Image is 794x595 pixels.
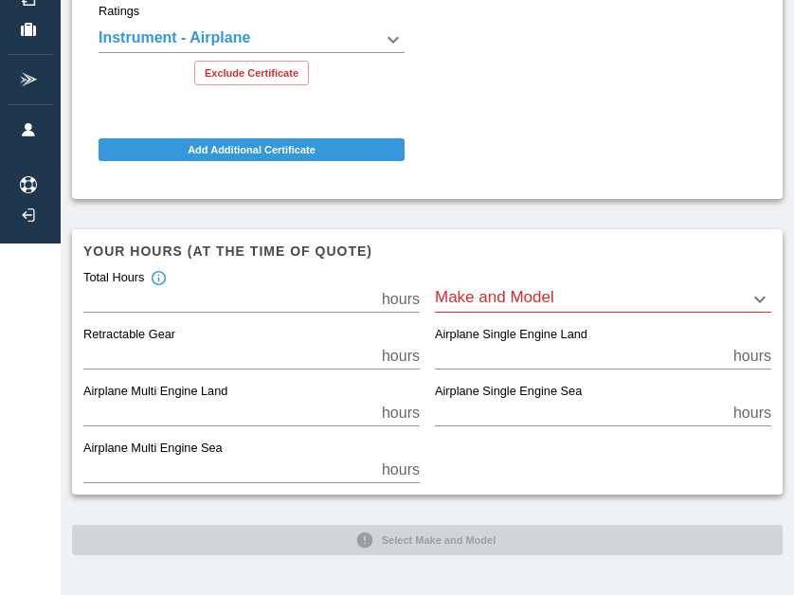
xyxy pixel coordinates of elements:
[435,327,587,344] label: Airplane Single Engine Land
[83,327,175,344] label: Retractable Gear
[382,459,420,481] p: hours
[382,345,420,368] p: hours
[150,270,167,287] svg: Total hours in fixed-wing aircraft
[194,61,309,85] button: Exclude Certificate
[435,384,582,401] label: Airplane Single Engine Sea
[83,384,227,401] label: Airplane Multi Engine Land
[99,138,405,161] button: Add Additional Certificate
[83,241,771,261] h6: Your hours (at the time of quote)
[83,4,420,100] div: Private Pilot
[99,3,139,20] label: Ratings
[99,27,405,53] div: Instrument - Airplane
[733,402,771,424] p: hours
[382,402,420,424] p: hours
[83,441,223,458] label: Airplane Multi Engine Sea
[382,288,420,311] p: hours
[83,270,167,287] div: Total Hours
[733,345,771,368] p: hours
